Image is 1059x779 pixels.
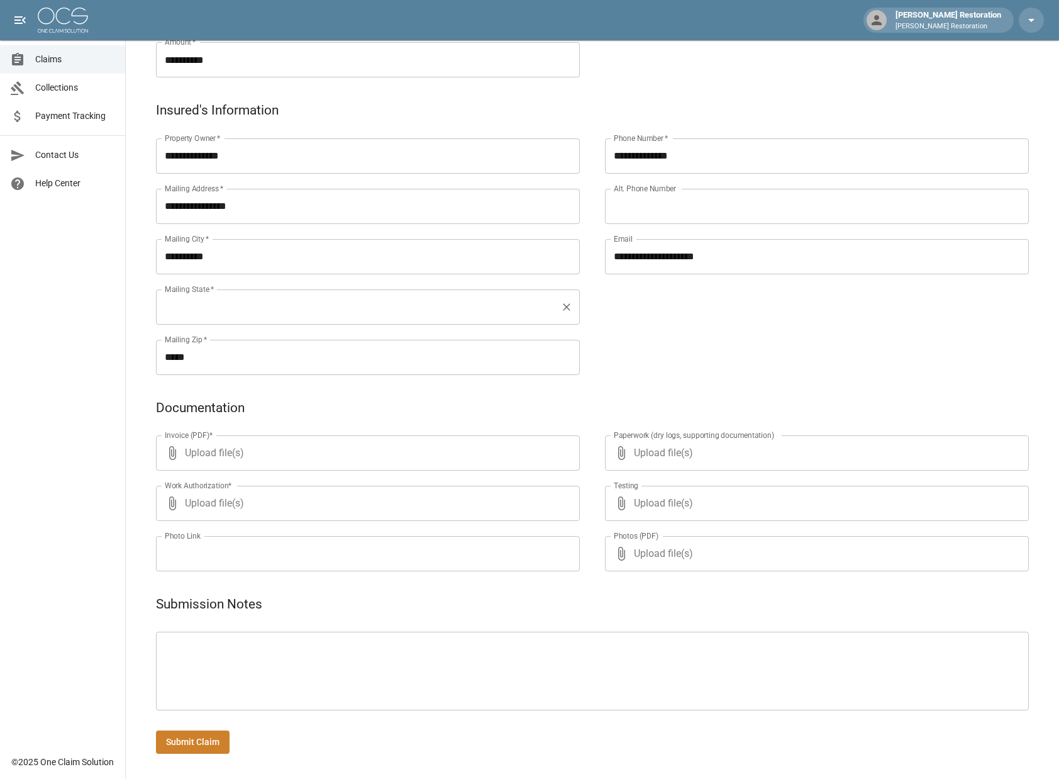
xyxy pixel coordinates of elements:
[634,435,995,471] span: Upload file(s)
[165,430,213,440] label: Invoice (PDF)*
[8,8,33,33] button: open drawer
[165,284,214,294] label: Mailing State
[614,133,668,143] label: Phone Number
[614,480,638,491] label: Testing
[165,183,223,194] label: Mailing Address
[614,530,658,541] label: Photos (PDF)
[165,36,196,47] label: Amount
[634,486,995,521] span: Upload file(s)
[38,8,88,33] img: ocs-logo-white-transparent.png
[35,149,115,162] span: Contact Us
[165,133,221,143] label: Property Owner
[165,334,208,345] label: Mailing Zip
[11,756,114,768] div: © 2025 One Claim Solution
[165,530,201,541] label: Photo Link
[35,81,115,94] span: Collections
[614,233,633,244] label: Email
[35,177,115,190] span: Help Center
[156,731,230,754] button: Submit Claim
[185,435,546,471] span: Upload file(s)
[890,9,1006,31] div: [PERSON_NAME] Restoration
[614,183,676,194] label: Alt. Phone Number
[165,480,232,491] label: Work Authorization*
[895,21,1001,32] p: [PERSON_NAME] Restoration
[558,298,575,316] button: Clear
[165,233,209,244] label: Mailing City
[634,536,995,571] span: Upload file(s)
[185,486,546,521] span: Upload file(s)
[35,53,115,66] span: Claims
[614,430,774,440] label: Paperwork (dry logs, supporting documentation)
[35,109,115,123] span: Payment Tracking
